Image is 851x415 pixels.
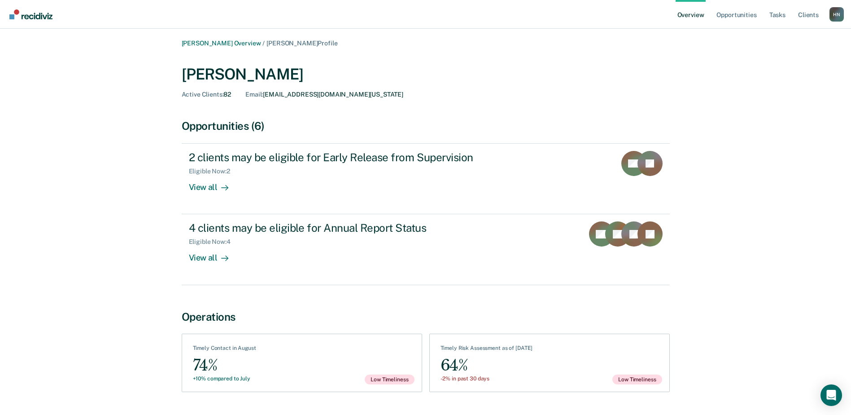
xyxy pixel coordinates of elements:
[182,91,231,98] div: 82
[441,375,533,382] div: -2% in past 30 days
[193,375,256,382] div: +10% compared to July
[182,143,670,214] a: 2 clients may be eligible for Early Release from SupervisionEligible Now:2View all
[829,7,844,22] button: Profile dropdown button
[189,175,239,193] div: View all
[820,384,842,406] div: Open Intercom Messenger
[189,168,237,175] div: Eligible Now : 2
[193,355,256,375] div: 74%
[266,40,337,47] span: [PERSON_NAME] Profile
[189,246,239,263] div: View all
[261,40,266,47] span: /
[829,7,844,22] div: H N
[441,345,533,355] div: Timely Risk Assessment as of [DATE]
[365,375,414,384] span: Low Timeliness
[182,214,670,285] a: 4 clients may be eligible for Annual Report StatusEligible Now:4View all
[182,65,670,84] div: [PERSON_NAME]
[441,355,533,375] div: 64%
[189,221,504,234] div: 4 clients may be eligible for Annual Report Status
[193,345,256,355] div: Timely Contact in August
[245,91,403,98] div: [EMAIL_ADDRESS][DOMAIN_NAME][US_STATE]
[182,91,224,98] span: Active Clients :
[189,238,238,246] div: Eligible Now : 4
[189,151,504,164] div: 2 clients may be eligible for Early Release from Supervision
[9,9,52,19] img: Recidiviz
[245,91,263,98] span: Email :
[182,119,670,132] div: Opportunities (6)
[182,310,670,323] div: Operations
[612,375,662,384] span: Low Timeliness
[182,40,261,47] a: [PERSON_NAME] Overview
